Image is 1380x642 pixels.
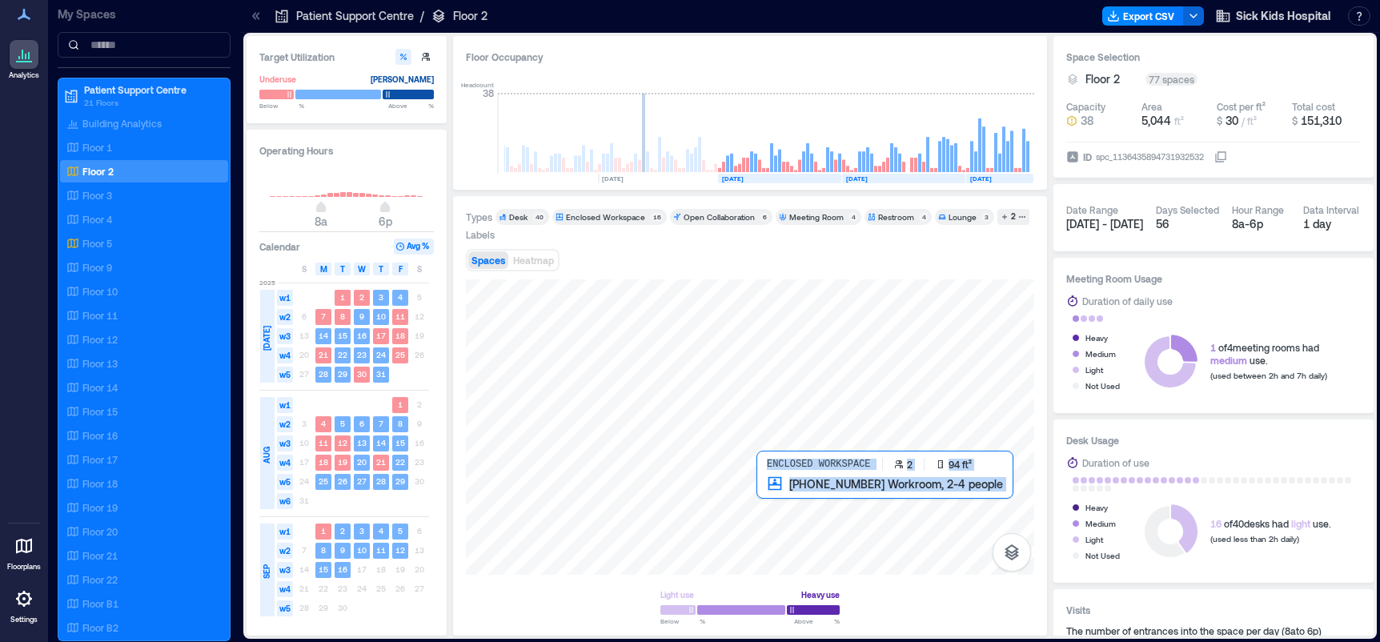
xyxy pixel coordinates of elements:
button: Sick Kids Hospital [1210,3,1335,29]
div: 1 day [1303,216,1362,232]
button: Avg % [394,239,434,255]
text: 30 [357,369,367,379]
text: 7 [321,311,326,321]
span: w3 [277,435,293,451]
div: of 40 desks had use. [1210,517,1331,530]
div: 3 [981,212,991,222]
h3: Space Selection [1066,49,1361,65]
span: w1 [277,524,293,540]
div: Enclosed Workspace [566,211,645,223]
text: 28 [319,369,328,379]
span: Spaces [471,255,505,266]
text: 10 [357,545,367,555]
text: 18 [395,331,405,340]
text: 24 [376,350,386,359]
div: Area [1141,100,1162,113]
p: Floor 1 [82,141,112,154]
text: 28 [376,476,386,486]
text: 15 [319,564,328,574]
text: 16 [338,564,347,574]
text: 23 [357,350,367,359]
a: Settings [5,580,43,629]
span: w1 [277,397,293,413]
text: 15 [338,331,347,340]
a: Analytics [4,35,44,85]
span: 6p [379,215,392,228]
text: 3 [359,526,364,536]
span: 16 [1210,518,1222,529]
text: 10 [376,311,386,321]
span: w4 [277,581,293,597]
text: 3 [379,292,383,302]
text: 29 [395,476,405,486]
div: of 4 meeting rooms had use. [1210,341,1327,367]
div: Hour Range [1232,203,1284,216]
div: Desk [509,211,528,223]
div: Total cost [1292,100,1335,113]
p: Floor 5 [82,237,112,250]
h3: Desk Usage [1066,432,1361,448]
button: Heatmap [510,251,557,269]
text: 25 [319,476,328,486]
span: w5 [277,474,293,490]
div: Days Selected [1156,203,1219,216]
div: Lounge [949,211,977,223]
text: 21 [376,457,386,467]
span: 1 [1210,342,1216,353]
div: 2 [1009,210,1018,224]
span: w2 [277,543,293,559]
text: 2 [340,526,345,536]
span: W [358,263,366,275]
span: w6 [277,493,293,509]
text: [DATE] [602,175,624,183]
text: 19 [338,457,347,467]
span: M [320,263,327,275]
div: Underuse [259,71,296,87]
span: Floor 2 [1085,71,1120,87]
div: Light [1085,362,1103,378]
text: 17 [376,331,386,340]
div: Not Used [1085,548,1120,564]
text: 2 [359,292,364,302]
text: 11 [376,545,386,555]
button: IDspc_1136435894731932532 [1214,150,1227,163]
p: Floor 15 [82,405,118,418]
div: Not Used [1085,378,1120,394]
p: Floor B1 [82,597,118,610]
span: S [417,263,422,275]
span: (used between 2h and 7h daily) [1210,371,1327,380]
button: Export CSV [1102,6,1184,26]
div: Duration of use [1082,455,1149,471]
span: T [379,263,383,275]
div: Light use [660,587,694,603]
p: Floor 12 [82,333,118,346]
span: medium [1210,355,1247,366]
span: 8a [315,215,327,228]
p: Settings [10,615,38,624]
span: 38 [1081,113,1093,129]
span: [DATE] [260,326,273,351]
span: w5 [277,367,293,383]
span: Heatmap [513,255,554,266]
text: 29 [338,369,347,379]
p: Floor 2 [82,165,114,178]
text: 5 [398,526,403,536]
text: 15 [395,438,405,447]
p: Floorplans [7,562,41,572]
p: Floor 18 [82,477,118,490]
text: 8 [340,311,345,321]
p: Floor 16 [82,429,118,442]
text: [DATE] [970,175,992,183]
span: 151,310 [1301,114,1342,127]
span: SEP [260,564,273,579]
h3: Target Utilization [259,49,434,65]
span: light [1291,518,1310,529]
span: w2 [277,309,293,325]
span: / ft² [1242,115,1257,126]
text: 9 [359,311,364,321]
text: 21 [319,350,328,359]
text: 9 [340,545,345,555]
span: $ [1217,115,1222,126]
span: 2025 [259,278,275,287]
button: Spaces [468,251,508,269]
